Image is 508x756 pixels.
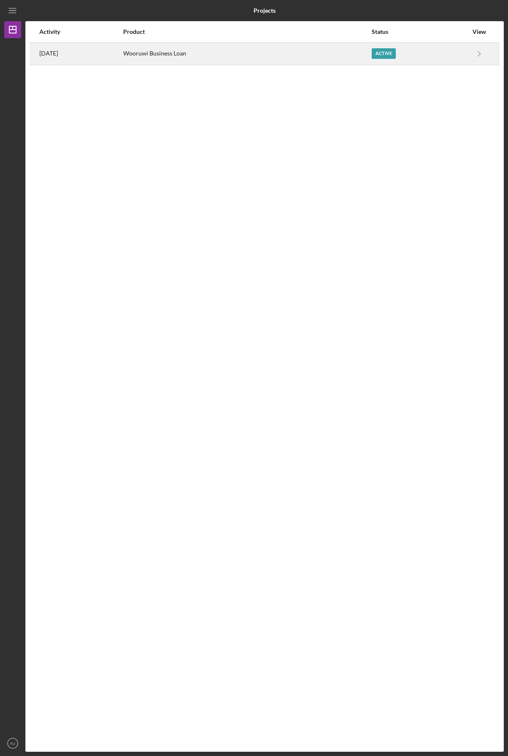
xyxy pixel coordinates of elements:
[123,43,371,64] div: Wooruwi Business Loan
[123,28,371,35] div: Product
[4,735,21,752] button: RJ
[10,741,15,746] text: RJ
[372,28,468,35] div: Status
[39,50,58,57] time: 2025-02-27 16:30
[254,7,276,14] b: Projects
[469,28,490,35] div: View
[372,48,396,59] div: Active
[39,28,122,35] div: Activity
